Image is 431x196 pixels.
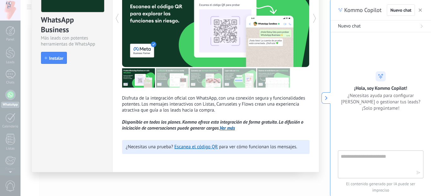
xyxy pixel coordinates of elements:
button: Nuevo chat [330,21,431,32]
span: para ver cómo funcionan los mensajes. [219,144,297,150]
a: Ver más [220,125,235,131]
span: Instalar [49,56,63,60]
span: ¿Necesitas una prueba? [126,144,173,150]
span: ¿Necesitas ayuda para configurar [PERSON_NAME] o gestionar tus leads? ¡Solo pregúntame! [338,93,423,112]
span: Nuevo chat [390,8,411,12]
img: tour_image_cc27419dad425b0ae96c2716632553fa.png [156,68,189,88]
button: Instalar [41,52,67,64]
img: tour_image_1009fe39f4f058b759f0df5a2b7f6f06.png [190,68,222,88]
div: WhatsApp Business [41,15,103,35]
img: tour_image_7a4924cebc22ed9e3259523e50fe4fd6.png [122,68,155,88]
a: Escanea el código QR [174,144,218,150]
span: Kommo Copilot [344,6,381,14]
img: tour_image_62c9952fc9cf984da8d1d2aa2c453724.png [223,68,256,88]
div: Más leads con potentes herramientas de WhatsApp [41,35,103,47]
button: Nuevo chat [387,4,415,16]
span: El contenido generado por IA puede ser impreciso [338,181,423,193]
i: Disponible en todos los planes. Kommo ofrece esta integración de forma gratuita. La difusión o in... [122,119,304,131]
p: Disfruta de la integración oficial con WhatsApp, con una conexión segura y funcionalidades potent... [122,95,310,131]
img: tour_image_cc377002d0016b7ebaeb4dbe65cb2175.png [257,68,290,88]
h2: ¡Hola, soy Kommo Copilot! [354,85,407,91]
span: Nuevo chat [338,23,361,29]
